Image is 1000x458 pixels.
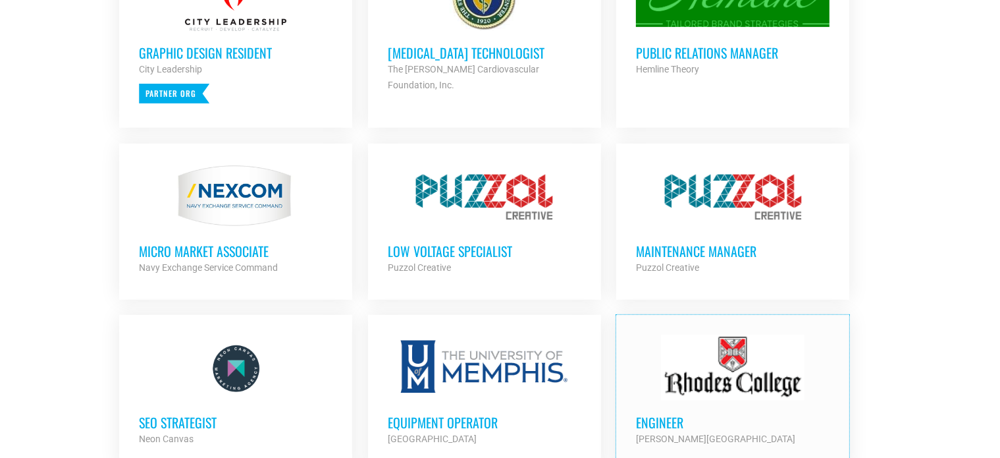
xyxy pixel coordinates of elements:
strong: City Leadership [139,64,202,74]
h3: Maintenance Manager [636,243,829,260]
h3: Engineer [636,414,829,431]
h3: SEO Strategist [139,414,332,431]
a: Maintenance Manager Puzzol Creative [616,144,849,295]
strong: Hemline Theory [636,64,699,74]
a: Low Voltage Specialist Puzzol Creative [368,144,601,295]
strong: [GEOGRAPHIC_DATA] [388,434,477,444]
strong: [PERSON_NAME][GEOGRAPHIC_DATA] [636,434,795,444]
strong: Puzzol Creative [388,262,451,273]
h3: MICRO MARKET ASSOCIATE [139,243,332,260]
strong: Navy Exchange Service Command [139,262,278,273]
strong: Puzzol Creative [636,262,699,273]
p: Partner Org [139,84,209,103]
strong: The [PERSON_NAME] Cardiovascular Foundation, Inc. [388,64,539,90]
h3: Graphic Design Resident [139,44,332,61]
h3: Public Relations Manager [636,44,829,61]
h3: [MEDICAL_DATA] Technologist [388,44,581,61]
a: MICRO MARKET ASSOCIATE Navy Exchange Service Command [119,144,352,295]
h3: Equipment Operator [388,414,581,431]
h3: Low Voltage Specialist [388,243,581,260]
strong: Neon Canvas [139,434,194,444]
